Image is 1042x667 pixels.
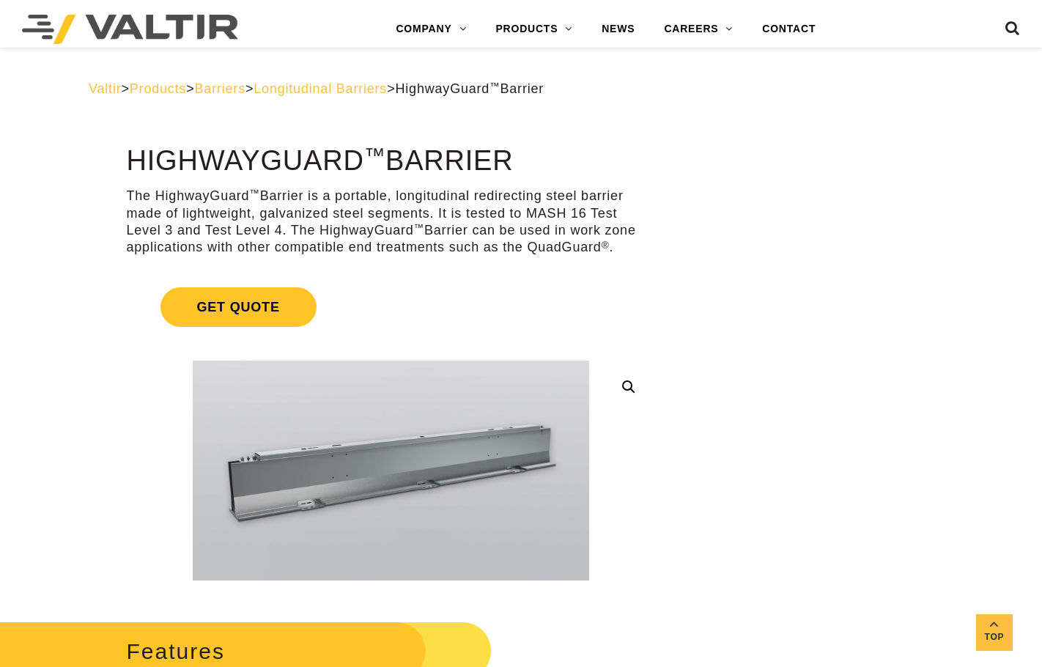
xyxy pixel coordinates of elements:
[364,144,385,167] sup: ™
[127,146,656,177] h1: HighwayGuard Barrier
[195,81,245,96] a: Barriers
[127,270,656,344] a: Get Quote
[381,15,481,44] a: COMPANY
[414,222,424,233] sup: ™
[481,15,587,44] a: PRODUCTS
[616,374,642,400] a: 🔍
[976,614,1013,651] a: Top
[396,81,544,96] span: HighwayGuard Barrier
[976,629,1013,646] span: Top
[89,81,953,97] div: > > > >
[649,15,747,44] a: CAREERS
[22,15,238,44] img: Valtir
[602,240,610,251] sup: ®
[254,81,387,96] a: Longitudinal Barriers
[130,81,186,96] a: Products
[89,81,121,96] a: Valtir
[160,287,317,327] span: Get Quote
[249,188,259,199] sup: ™
[587,15,649,44] a: NEWS
[747,15,830,44] a: CONTACT
[489,81,500,92] sup: ™
[127,188,656,257] p: The HighwayGuard Barrier is a portable, longitudinal redirecting steel barrier made of lightweigh...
